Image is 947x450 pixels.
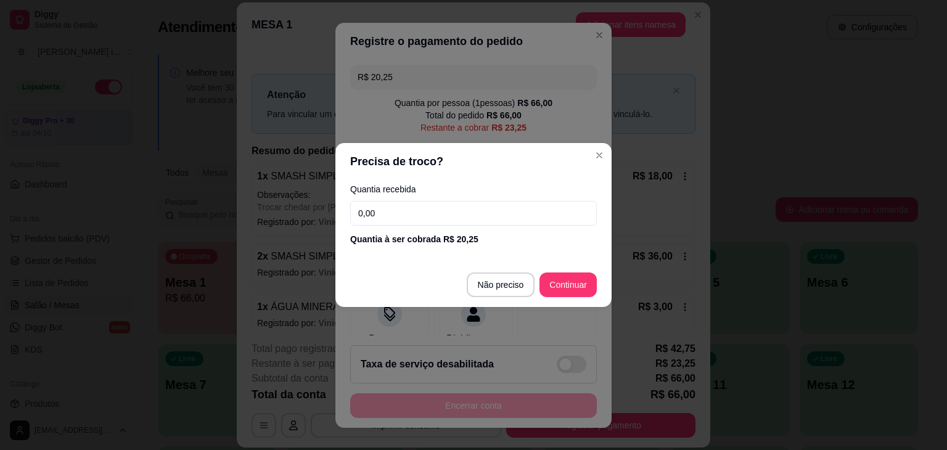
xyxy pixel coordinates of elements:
div: Quantia à ser cobrada R$ 20,25 [350,233,597,245]
button: Continuar [539,272,597,297]
button: Close [589,145,609,165]
label: Quantia recebida [350,185,597,194]
header: Precisa de troco? [335,143,612,180]
button: Não preciso [467,272,535,297]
